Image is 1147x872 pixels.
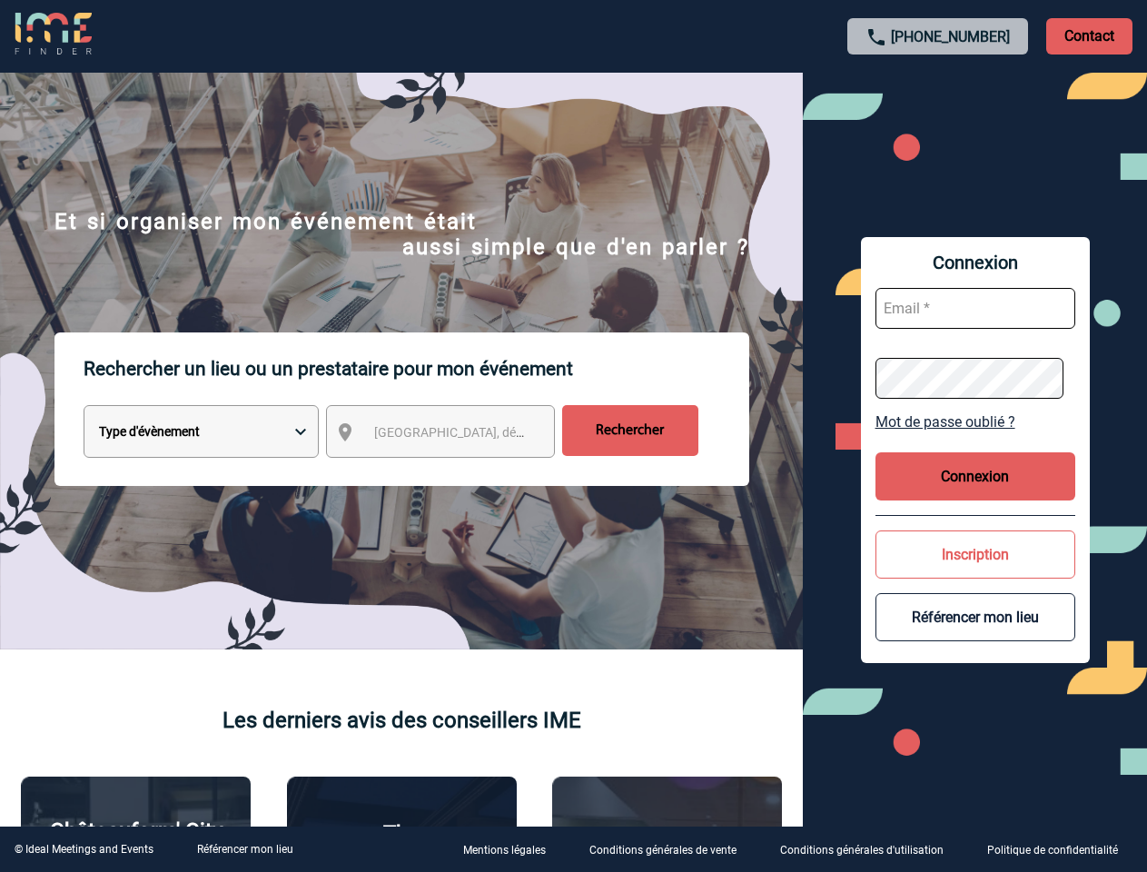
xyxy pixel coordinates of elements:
a: Conditions générales de vente [575,841,766,858]
a: [PHONE_NUMBER] [891,28,1010,45]
p: Conditions générales de vente [589,845,737,857]
p: Politique de confidentialité [987,845,1118,857]
img: call-24-px.png [865,26,887,48]
a: Conditions générales d'utilisation [766,841,973,858]
p: Châteauform' City [GEOGRAPHIC_DATA] [31,818,241,869]
a: Mentions légales [449,841,575,858]
button: Inscription [875,530,1075,579]
span: Connexion [875,252,1075,273]
p: Conditions générales d'utilisation [780,845,944,857]
div: © Ideal Meetings and Events [15,843,153,856]
p: The [GEOGRAPHIC_DATA] [297,821,507,872]
input: Email * [875,288,1075,329]
a: Mot de passe oublié ? [875,413,1075,431]
button: Référencer mon lieu [875,593,1075,641]
button: Connexion [875,452,1075,500]
p: Mentions légales [463,845,546,857]
p: Agence 2ISD [605,823,729,848]
p: Contact [1046,18,1132,54]
a: Politique de confidentialité [973,841,1147,858]
a: Référencer mon lieu [197,843,293,856]
input: Rechercher [562,405,698,456]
